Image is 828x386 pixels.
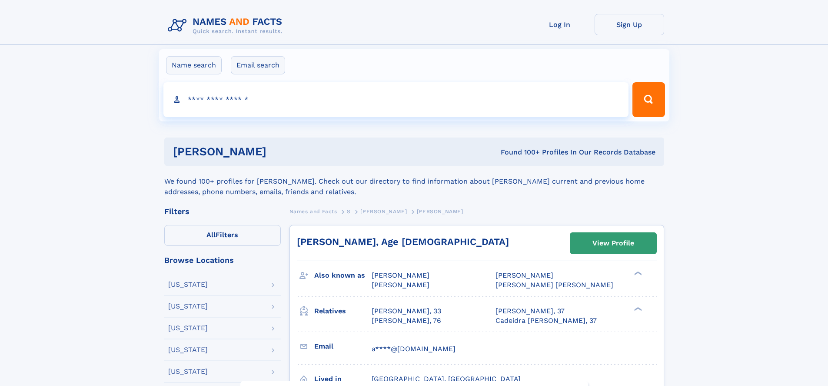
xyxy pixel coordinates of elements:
[168,368,208,375] div: [US_STATE]
[372,306,441,316] a: [PERSON_NAME], 33
[632,82,665,117] button: Search Button
[360,206,407,217] a: [PERSON_NAME]
[164,14,289,37] img: Logo Names and Facts
[495,306,565,316] a: [PERSON_NAME], 37
[347,208,351,215] span: S
[297,236,509,247] a: [PERSON_NAME], Age [DEMOGRAPHIC_DATA]
[164,225,281,246] label: Filters
[164,208,281,215] div: Filters
[168,281,208,288] div: [US_STATE]
[314,339,372,354] h3: Email
[495,271,553,279] span: [PERSON_NAME]
[163,82,629,117] input: search input
[592,233,634,253] div: View Profile
[168,346,208,353] div: [US_STATE]
[495,316,597,326] a: Cadeidra [PERSON_NAME], 37
[383,148,655,157] div: Found 100+ Profiles In Our Records Database
[360,208,407,215] span: [PERSON_NAME]
[314,268,372,283] h3: Also known as
[372,316,441,326] a: [PERSON_NAME], 76
[372,281,429,289] span: [PERSON_NAME]
[417,208,463,215] span: [PERSON_NAME]
[347,206,351,217] a: S
[168,325,208,332] div: [US_STATE]
[372,271,429,279] span: [PERSON_NAME]
[525,14,595,35] a: Log In
[164,166,664,197] div: We found 100+ profiles for [PERSON_NAME]. Check out our directory to find information about [PERS...
[632,306,642,312] div: ❯
[495,281,613,289] span: [PERSON_NAME] [PERSON_NAME]
[595,14,664,35] a: Sign Up
[173,146,384,157] h1: [PERSON_NAME]
[632,271,642,276] div: ❯
[289,206,337,217] a: Names and Facts
[206,231,216,239] span: All
[231,56,285,74] label: Email search
[166,56,222,74] label: Name search
[314,304,372,319] h3: Relatives
[164,256,281,264] div: Browse Locations
[570,233,656,254] a: View Profile
[372,375,521,383] span: [GEOGRAPHIC_DATA], [GEOGRAPHIC_DATA]
[168,303,208,310] div: [US_STATE]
